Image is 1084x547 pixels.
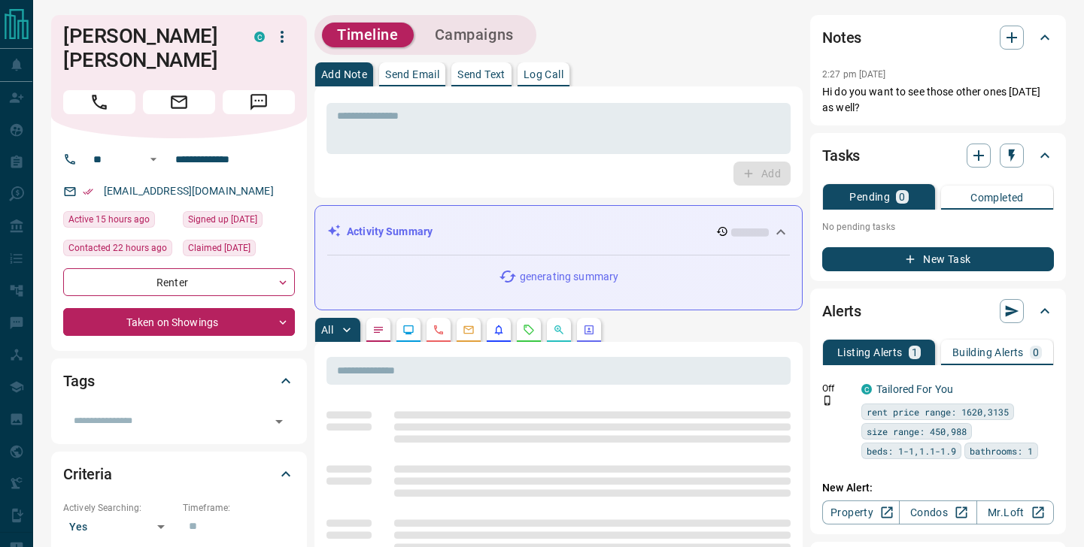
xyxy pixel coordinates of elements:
[63,90,135,114] span: Call
[849,192,890,202] p: Pending
[402,324,414,336] svg: Lead Browsing Activity
[822,216,1054,238] p: No pending tasks
[433,324,445,336] svg: Calls
[68,212,150,227] span: Active 15 hours ago
[976,500,1054,524] a: Mr.Loft
[822,293,1054,329] div: Alerts
[104,185,274,197] a: [EMAIL_ADDRESS][DOMAIN_NAME]
[321,325,333,335] p: All
[970,443,1033,458] span: bathrooms: 1
[520,269,618,285] p: generating summary
[63,240,175,261] div: Fri Aug 15 2025
[583,324,595,336] svg: Agent Actions
[1033,347,1039,358] p: 0
[822,20,1054,56] div: Notes
[867,443,956,458] span: beds: 1-1,1.1-1.9
[143,90,215,114] span: Email
[970,192,1024,203] p: Completed
[63,369,94,393] h2: Tags
[63,308,295,336] div: Taken on Showings
[83,186,93,197] svg: Email Verified
[822,69,886,80] p: 2:27 pm [DATE]
[899,192,905,202] p: 0
[523,324,535,336] svg: Requests
[321,69,367,80] p: Add Note
[63,268,295,296] div: Renter
[144,150,162,168] button: Open
[899,500,976,524] a: Condos
[372,324,384,336] svg: Notes
[347,224,433,240] p: Activity Summary
[68,240,167,255] span: Contacted 22 hours ago
[822,84,1054,116] p: Hi do you want to see those other ones [DATE] as well?
[223,90,295,114] span: Message
[952,347,1024,358] p: Building Alerts
[183,240,295,261] div: Wed Apr 23 2025
[912,347,918,358] p: 1
[188,240,251,255] span: Claimed [DATE]
[63,456,295,492] div: Criteria
[463,324,475,336] svg: Emails
[322,23,414,47] button: Timeline
[327,218,790,246] div: Activity Summary
[822,247,1054,271] button: New Task
[867,424,967,439] span: size range: 450,988
[822,395,833,406] svg: Push Notification Only
[188,212,257,227] span: Signed up [DATE]
[837,347,903,358] p: Listing Alerts
[822,500,900,524] a: Property
[63,24,232,72] h1: [PERSON_NAME] [PERSON_NAME]
[63,363,295,399] div: Tags
[63,501,175,515] p: Actively Searching:
[822,144,860,168] h2: Tasks
[183,501,295,515] p: Timeframe:
[876,383,953,395] a: Tailored For You
[254,32,265,42] div: condos.ca
[420,23,529,47] button: Campaigns
[63,515,175,539] div: Yes
[269,411,290,432] button: Open
[493,324,505,336] svg: Listing Alerts
[385,69,439,80] p: Send Email
[822,138,1054,174] div: Tasks
[822,382,852,395] p: Off
[524,69,563,80] p: Log Call
[822,480,1054,496] p: New Alert:
[457,69,506,80] p: Send Text
[553,324,565,336] svg: Opportunities
[867,404,1009,419] span: rent price range: 1620,3135
[63,462,112,486] h2: Criteria
[183,211,295,232] div: Mon Jul 15 2024
[822,299,861,323] h2: Alerts
[861,384,872,394] div: condos.ca
[63,211,175,232] div: Fri Aug 15 2025
[822,26,861,50] h2: Notes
